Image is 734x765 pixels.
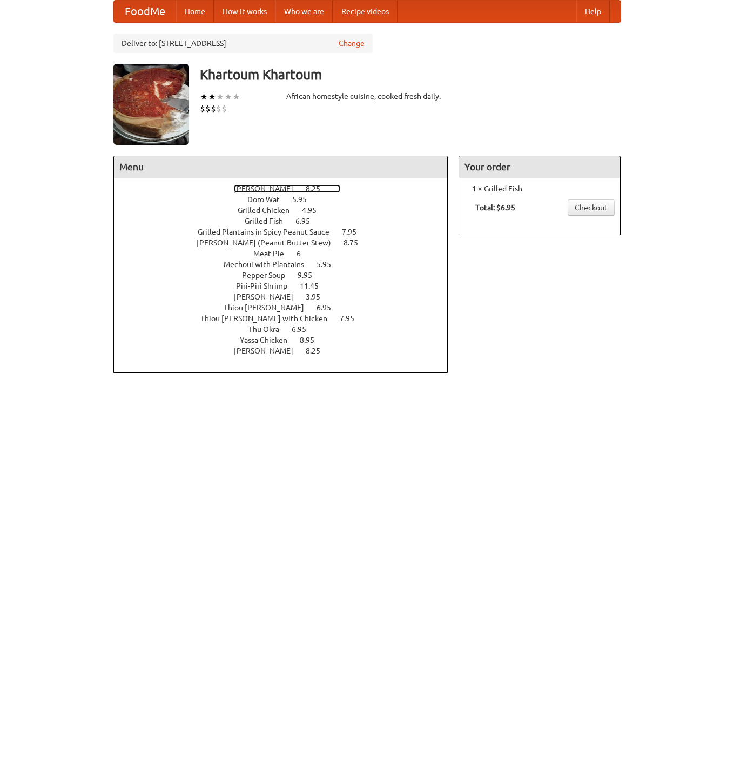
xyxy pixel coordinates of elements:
span: Meat Pie [253,249,295,258]
span: 7.95 [340,314,365,323]
h4: Menu [114,156,448,178]
li: 1 × Grilled Fish [464,183,615,194]
a: [PERSON_NAME] 3.95 [234,292,340,301]
span: 3.95 [306,292,331,301]
li: ★ [224,91,232,103]
span: [PERSON_NAME] [234,347,304,355]
span: Pepper Soup [242,271,296,280]
span: Piri-Piri Shrimp [236,282,298,290]
a: Grilled Chicken 4.95 [238,206,336,215]
span: 8.25 [306,347,331,355]
span: Thiou [PERSON_NAME] with Chicken [200,314,338,323]
li: $ [216,103,221,115]
h4: Your order [459,156,620,178]
span: 7.95 [342,228,367,236]
span: Doro Wat [247,195,291,204]
li: ★ [200,91,208,103]
li: $ [200,103,205,115]
a: [PERSON_NAME] 8.25 [234,347,340,355]
li: $ [205,103,211,115]
h3: Khartoum Khartoum [200,64,621,85]
a: Piri-Piri Shrimp 11.45 [236,282,339,290]
a: FoodMe [114,1,176,22]
span: 8.25 [306,184,331,193]
a: Yassa Chicken 8.95 [240,336,334,344]
a: Thiou [PERSON_NAME] with Chicken 7.95 [200,314,374,323]
a: How it works [214,1,275,22]
a: Grilled Fish 6.95 [245,217,330,225]
li: ★ [232,91,240,103]
span: 6.95 [317,303,342,312]
span: 8.75 [344,238,369,247]
div: Deliver to: [STREET_ADDRESS] [113,34,373,53]
span: Thiou [PERSON_NAME] [224,303,315,312]
span: 6.95 [292,325,317,334]
img: angular.jpg [113,64,189,145]
b: Total: $6.95 [475,203,515,212]
span: [PERSON_NAME] (Peanut Butter Stew) [197,238,342,247]
span: Thu Okra [248,325,290,334]
span: Mechoui with Plantains [224,260,315,269]
span: [PERSON_NAME] [234,292,304,301]
a: Meat Pie 6 [253,249,321,258]
span: [PERSON_NAME] [234,184,304,193]
span: 11.45 [300,282,329,290]
span: Yassa Chicken [240,336,298,344]
a: Thiou [PERSON_NAME] 6.95 [224,303,351,312]
span: 4.95 [302,206,327,215]
a: Who we are [275,1,333,22]
a: Thu Okra 6.95 [248,325,326,334]
span: 6 [297,249,312,258]
span: 6.95 [295,217,321,225]
li: ★ [208,91,216,103]
a: Mechoui with Plantains 5.95 [224,260,351,269]
span: Grilled Chicken [238,206,300,215]
div: African homestyle cuisine, cooked fresh daily. [286,91,448,102]
a: [PERSON_NAME] (Peanut Butter Stew) 8.75 [197,238,378,247]
span: 9.95 [298,271,323,280]
a: Grilled Plantains in Spicy Peanut Sauce 7.95 [198,228,376,236]
a: Recipe videos [333,1,398,22]
a: Checkout [568,199,615,216]
span: 5.95 [292,195,318,204]
span: Grilled Plantains in Spicy Peanut Sauce [198,228,340,236]
a: Doro Wat 5.95 [247,195,327,204]
a: Home [176,1,214,22]
li: $ [221,103,227,115]
span: Grilled Fish [245,217,294,225]
li: ★ [216,91,224,103]
span: 5.95 [317,260,342,269]
span: 8.95 [300,336,325,344]
a: [PERSON_NAME] 8.25 [234,184,340,193]
a: Help [576,1,610,22]
li: $ [211,103,216,115]
a: Pepper Soup 9.95 [242,271,332,280]
a: Change [339,38,365,49]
